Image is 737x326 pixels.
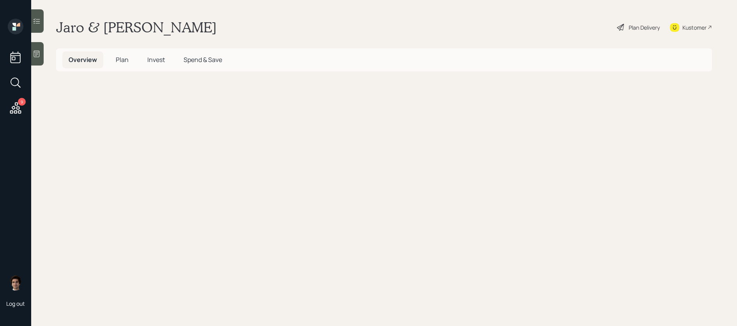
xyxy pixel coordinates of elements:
div: Kustomer [682,23,707,32]
span: Invest [147,55,165,64]
span: Overview [69,55,97,64]
span: Spend & Save [184,55,222,64]
img: harrison-schaefer-headshot-2.png [8,275,23,291]
div: 9 [18,98,26,106]
div: Log out [6,300,25,307]
span: Plan [116,55,129,64]
h1: Jaro & [PERSON_NAME] [56,19,217,36]
div: Plan Delivery [629,23,660,32]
